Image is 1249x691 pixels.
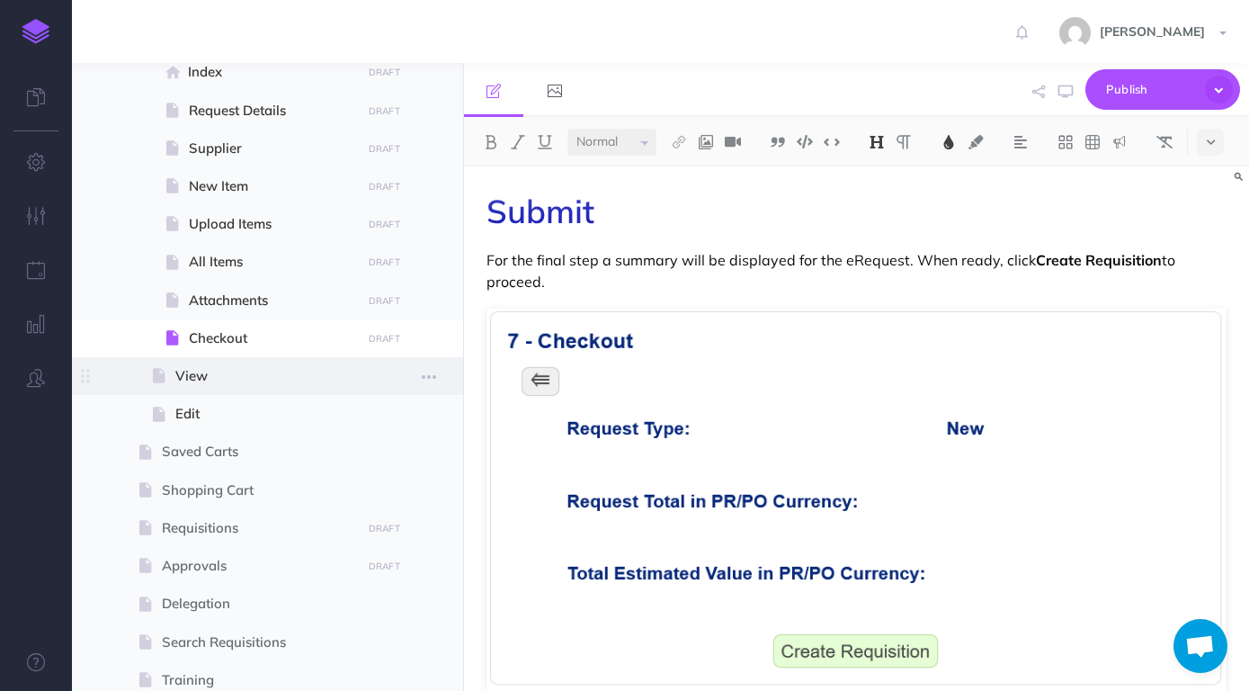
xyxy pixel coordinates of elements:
[369,256,400,268] small: DRAFT
[162,593,355,615] span: Delegation
[968,135,984,149] img: Text background color button
[369,67,400,78] small: DRAFT
[1036,251,1162,269] strong: Create Requisition
[189,100,355,121] span: Request Details
[162,669,355,691] span: Training
[369,219,400,230] small: DRAFT
[189,138,355,159] span: Supplier
[369,295,400,307] small: DRAFT
[22,19,49,44] img: logo-mark.svg
[941,135,957,149] img: Text color button
[671,135,687,149] img: Link button
[162,555,355,577] span: Approvals
[483,135,499,149] img: Bold button
[361,252,406,273] button: DRAFT
[369,523,400,534] small: DRAFT
[1059,17,1091,49] img: 743f3ee6f9f80ed2ad13fd650e81ed88.jpg
[361,518,406,539] button: DRAFT
[361,176,406,197] button: DRAFT
[725,135,741,149] img: Add video button
[189,213,355,235] span: Upload Items
[698,135,714,149] img: Add image button
[369,143,400,155] small: DRAFT
[869,135,885,149] img: Headings dropdown button
[369,333,400,345] small: DRAFT
[162,441,355,462] span: Saved Carts
[1173,619,1227,673] a: Open chat
[1091,23,1214,40] span: [PERSON_NAME]
[175,365,355,387] span: View
[162,517,355,539] span: Requisitions
[896,135,912,149] img: Paragraph button
[1156,135,1173,149] img: Clear styles button
[1013,135,1029,149] img: Alignment dropdown menu button
[369,181,400,193] small: DRAFT
[189,328,355,349] span: Checkout
[486,191,594,231] span: Submit
[537,135,553,149] img: Underline button
[1106,76,1196,103] span: Publish
[361,101,406,121] button: DRAFT
[510,135,526,149] img: Italic button
[361,328,406,349] button: DRAFT
[369,561,400,572] small: DRAFT
[1084,135,1101,149] img: Create table button
[189,290,355,311] span: Attachments
[361,214,406,235] button: DRAFT
[770,135,786,149] img: Blockquote button
[1111,135,1128,149] img: Callout dropdown menu button
[361,556,406,577] button: DRAFT
[486,249,1227,292] p: For the final step a summary will be displayed for the eRequest. When ready, click to proceed.
[189,251,355,273] span: All Items
[188,61,355,83] span: Index
[162,632,355,653] span: Search Requisitions
[361,139,406,159] button: DRAFT
[189,175,355,197] span: New Item
[369,105,400,117] small: DRAFT
[1085,69,1240,110] button: Publish
[175,403,355,425] span: Edit
[824,135,840,148] img: Inline code button
[361,62,406,83] button: DRAFT
[361,291,406,311] button: DRAFT
[797,135,813,148] img: Code block button
[162,480,355,501] span: Shopping Cart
